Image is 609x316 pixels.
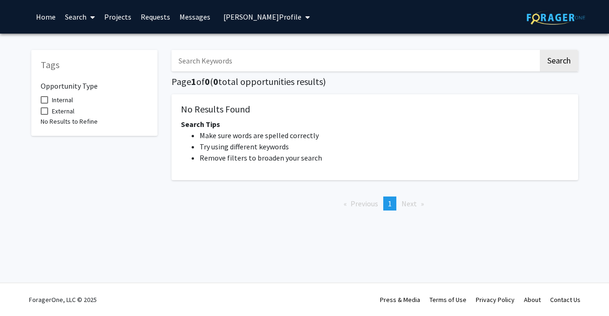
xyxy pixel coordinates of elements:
[181,119,220,129] span: Search Tips
[172,50,538,71] input: Search Keywords
[29,283,97,316] div: ForagerOne, LLC © 2025
[200,152,569,163] li: Remove filters to broaden your search
[136,0,175,33] a: Requests
[41,117,98,126] span: No Results to Refine
[476,295,515,304] a: Privacy Policy
[60,0,100,33] a: Search
[430,295,466,304] a: Terms of Use
[200,130,569,141] li: Make sure words are spelled correctly
[401,199,417,208] span: Next
[52,94,73,105] span: Internal
[223,12,301,21] span: [PERSON_NAME] Profile
[388,199,392,208] span: 1
[41,74,148,91] h6: Opportunity Type
[41,59,148,70] h5: Tags
[181,104,569,115] h5: No Results Found
[550,295,580,304] a: Contact Us
[351,199,378,208] span: Previous
[191,76,196,87] span: 1
[524,295,541,304] a: About
[527,10,585,25] img: ForagerOne Logo
[205,76,210,87] span: 0
[52,105,74,117] span: External
[172,197,578,211] ul: Pagination
[175,0,215,33] a: Messages
[172,76,578,87] h5: Page of ( total opportunities results)
[213,76,218,87] span: 0
[100,0,136,33] a: Projects
[31,0,60,33] a: Home
[380,295,420,304] a: Press & Media
[200,141,569,152] li: Try using different keywords
[540,50,578,71] button: Search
